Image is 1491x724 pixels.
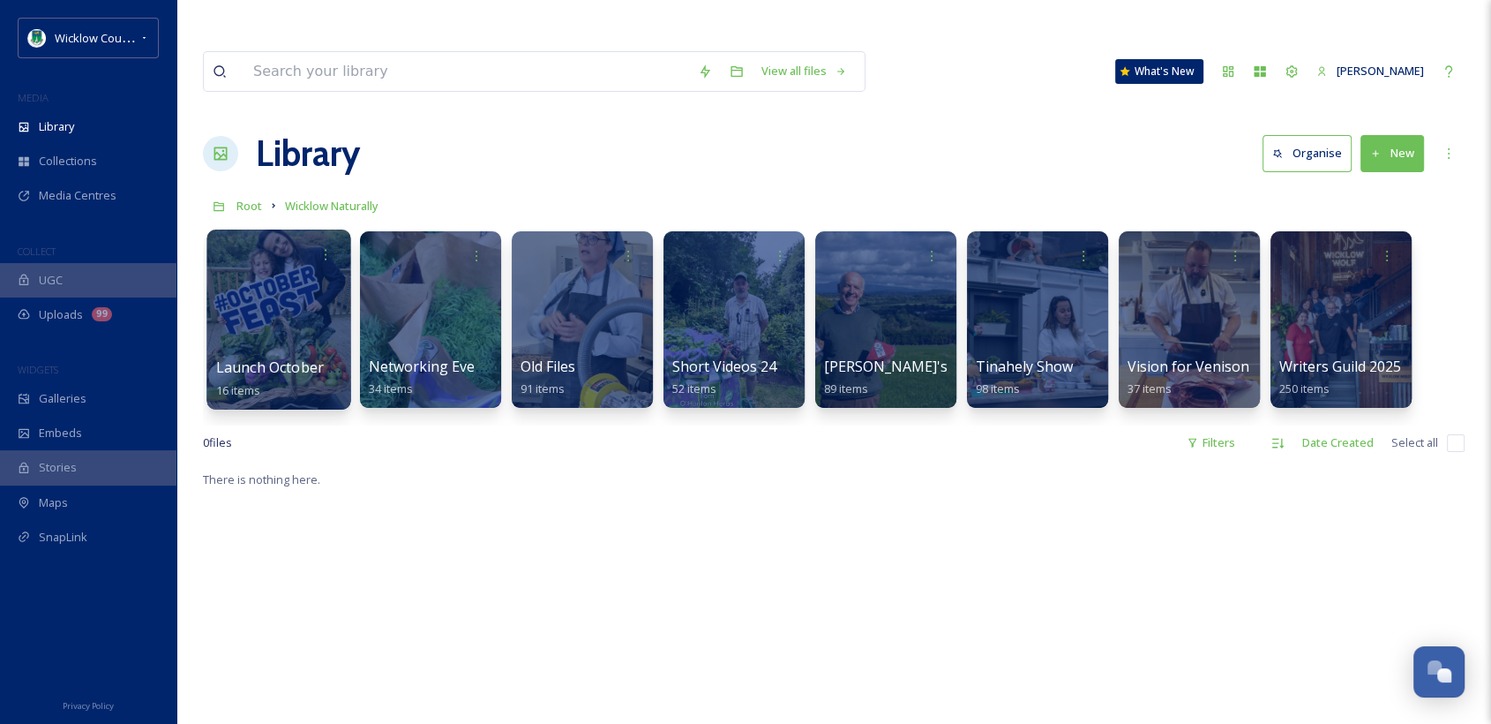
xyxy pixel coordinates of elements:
a: Writers Guild 2025250 items [1279,358,1401,396]
span: SnapLink [39,529,87,546]
span: Writers Guild 2025 [1279,357,1401,376]
a: What's New [1115,59,1203,84]
a: Wicklow Naturally [285,195,378,216]
span: COLLECT [18,245,56,258]
span: Wicklow County Council [55,29,179,46]
span: Media Centres [39,187,116,204]
a: Root [236,195,262,216]
span: Galleries [39,390,86,407]
span: Launch October Feast [216,358,363,377]
input: Search your library [244,52,689,91]
span: WIDGETS [18,363,58,376]
a: View all files [753,54,856,88]
span: Root [236,198,262,214]
button: New [1360,135,1424,171]
span: Old Files [521,357,575,376]
span: Wicklow Naturally [285,198,378,214]
a: Launch October Feast16 items [216,359,363,398]
a: Library [256,127,360,180]
span: Select all [1391,434,1438,451]
a: [PERSON_NAME] [1307,54,1433,88]
span: Vision for Venison [1128,357,1249,376]
div: 99 [92,307,112,321]
span: 34 items [369,381,413,396]
span: Uploads [39,306,83,323]
span: 0 file s [203,434,232,451]
span: 37 items [1128,381,1172,396]
a: Vision for Venison37 items [1128,358,1249,396]
span: Privacy Policy [63,700,114,712]
span: Embeds [39,425,82,441]
a: Tinahely Show98 items [976,358,1073,396]
span: Collections [39,153,97,170]
div: Filters [1178,426,1244,460]
button: Organise [1262,135,1352,171]
span: Tinahely Show [976,357,1073,376]
a: Short Videos 2452 items [672,358,776,396]
span: 91 items [521,381,565,396]
span: UGC [39,272,63,289]
span: 89 items [824,381,868,396]
span: 250 items [1279,381,1330,396]
span: [PERSON_NAME] [1337,63,1424,79]
span: [PERSON_NAME]'s [824,357,948,376]
span: 16 items [216,381,261,397]
img: download%20(9).png [28,29,46,47]
span: Maps [39,494,68,511]
a: [PERSON_NAME]'s89 items [824,358,948,396]
div: Date Created [1293,426,1382,460]
span: Short Videos 24 [672,357,776,376]
span: MEDIA [18,91,49,104]
button: Open Chat [1413,646,1465,698]
a: Networking Event [DATE]34 items [369,358,539,396]
span: Networking Event [DATE] [369,357,539,376]
a: Privacy Policy [63,694,114,715]
span: Stories [39,459,77,476]
span: Library [39,118,74,135]
span: 98 items [976,381,1020,396]
span: 52 items [672,381,716,396]
a: Old Files91 items [521,358,575,396]
span: There is nothing here. [203,471,320,487]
